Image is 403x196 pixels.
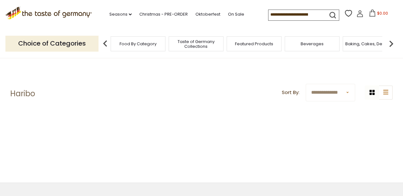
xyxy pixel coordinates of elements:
[235,41,273,46] a: Featured Products
[171,39,222,49] a: Taste of Germany Collections
[99,37,112,50] img: previous arrow
[139,11,188,18] a: Christmas - PRE-ORDER
[109,11,132,18] a: Seasons
[228,11,244,18] a: On Sale
[345,41,395,46] a: Baking, Cakes, Desserts
[10,89,35,98] h1: Haribo
[282,89,299,97] label: Sort By:
[377,11,388,16] span: $0.00
[301,41,324,46] a: Beverages
[365,10,392,19] button: $0.00
[120,41,157,46] a: Food By Category
[385,37,398,50] img: next arrow
[5,36,99,51] p: Choice of Categories
[195,11,220,18] a: Oktoberfest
